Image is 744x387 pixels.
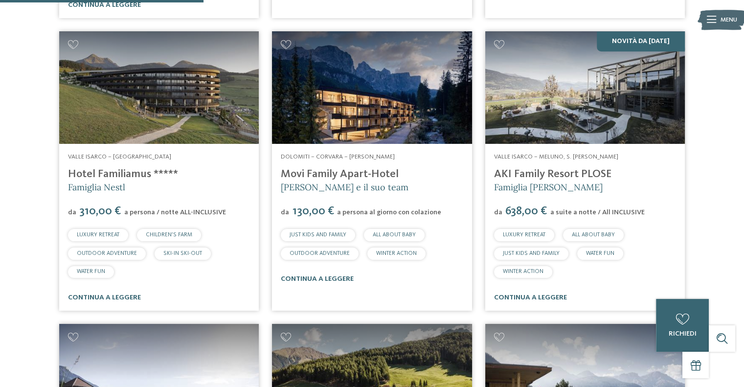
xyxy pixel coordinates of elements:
span: a suite a notte / All INCLUSIVE [550,209,645,216]
span: 130,00 € [290,205,336,217]
span: WINTER ACTION [376,250,417,256]
span: Valle Isarco – Meluno, S. [PERSON_NAME] [494,154,618,160]
span: Famiglia Nestl [68,182,125,193]
span: WATER FUN [77,269,105,274]
img: Cercate un hotel per famiglie? Qui troverete solo i migliori! [59,31,259,144]
span: WATER FUN [586,250,614,256]
span: da [281,209,289,216]
span: JUST KIDS AND FAMILY [503,250,560,256]
a: AKI Family Resort PLOSE [494,169,611,180]
span: da [68,209,76,216]
span: Valle Isarco – [GEOGRAPHIC_DATA] [68,154,171,160]
span: Dolomiti – Corvara – [PERSON_NAME] [281,154,395,160]
a: continua a leggere [281,275,354,282]
span: LUXURY RETREAT [77,232,119,238]
span: ALL ABOUT BABY [373,232,416,238]
span: a persona / notte ALL-INCLUSIVE [124,209,226,216]
span: SKI-IN SKI-OUT [163,250,202,256]
img: Cercate un hotel per famiglie? Qui troverete solo i migliori! [485,31,685,144]
span: Famiglia [PERSON_NAME] [494,182,603,193]
span: CHILDREN’S FARM [146,232,192,238]
span: da [494,209,502,216]
span: 638,00 € [503,205,549,217]
a: Movi Family Apart-Hotel [281,169,399,180]
span: LUXURY RETREAT [503,232,545,238]
span: JUST KIDS AND FAMILY [290,232,346,238]
span: a persona al giorno con colazione [337,209,441,216]
span: OUTDOOR ADVENTURE [77,250,137,256]
img: Cercate un hotel per famiglie? Qui troverete solo i migliori! [272,31,472,144]
span: [PERSON_NAME] e il suo team [281,182,408,193]
a: continua a leggere [68,294,141,301]
span: richiedi [668,330,696,337]
a: richiedi [656,299,709,352]
a: continua a leggere [494,294,567,301]
span: WINTER ACTION [503,269,543,274]
span: ALL ABOUT BABY [572,232,615,238]
span: OUTDOOR ADVENTURE [290,250,350,256]
a: continua a leggere [68,1,141,8]
span: 310,00 € [77,205,123,217]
